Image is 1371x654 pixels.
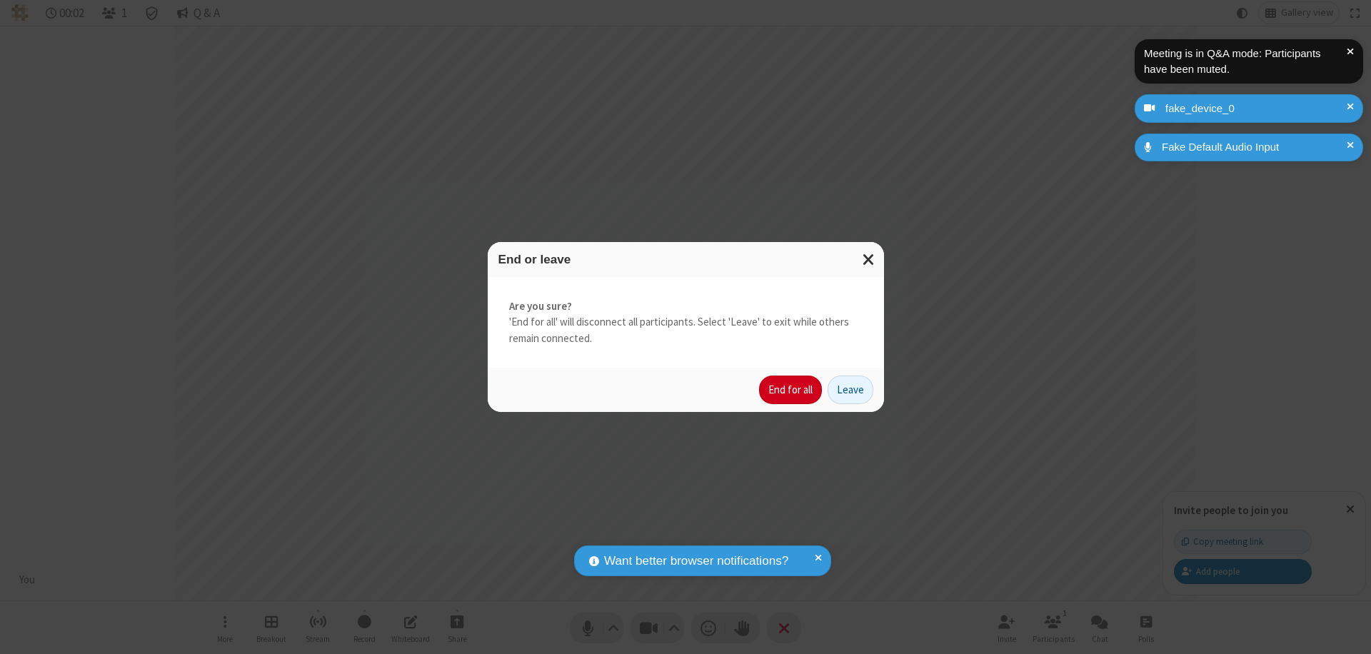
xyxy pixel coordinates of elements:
button: Leave [828,376,873,404]
div: fake_device_0 [1160,101,1352,117]
button: Close modal [854,242,884,277]
div: 'End for all' will disconnect all participants. Select 'Leave' to exit while others remain connec... [488,277,884,368]
button: End for all [759,376,822,404]
h3: End or leave [498,253,873,266]
div: Fake Default Audio Input [1157,139,1352,156]
div: Meeting is in Q&A mode: Participants have been muted. [1144,46,1347,78]
span: Want better browser notifications? [604,552,788,570]
strong: Are you sure? [509,298,863,315]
